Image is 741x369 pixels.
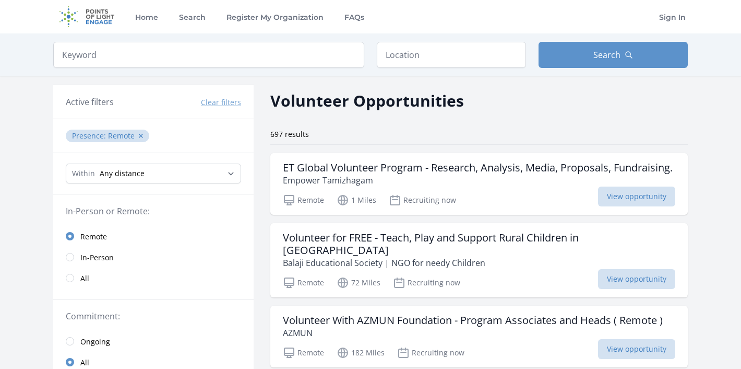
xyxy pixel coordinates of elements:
p: 1 Miles [337,194,376,206]
a: Volunteer for FREE - Teach, Play and Support Rural Children in [GEOGRAPHIC_DATA] Balaji Education... [270,223,688,297]
a: ET Global Volunteer Program - Research, Analysis, Media, Proposals, Fundraising. Empower Tamizhag... [270,153,688,215]
button: ✕ [138,131,144,141]
span: In-Person [80,252,114,263]
span: Ongoing [80,337,110,347]
select: Search Radius [66,164,241,183]
h2: Volunteer Opportunities [270,89,464,112]
span: All [80,358,89,368]
p: Remote [283,194,324,206]
p: Recruiting now [397,347,464,359]
p: Balaji Educational Society | NGO for needy Children [283,257,675,269]
span: View opportunity [598,339,675,359]
span: Remote [108,131,135,141]
h3: Volunteer for FREE - Teach, Play and Support Rural Children in [GEOGRAPHIC_DATA] [283,232,675,257]
a: Volunteer With AZMUN Foundation - Program Associates and Heads ( Remote ) AZMUN Remote 182 Miles ... [270,306,688,367]
span: View opportunity [598,269,675,289]
a: Remote [53,226,254,247]
a: In-Person [53,247,254,268]
p: Remote [283,347,324,359]
span: 697 results [270,129,309,139]
span: Remote [80,232,107,242]
h3: ET Global Volunteer Program - Research, Analysis, Media, Proposals, Fundraising. [283,162,673,174]
a: Ongoing [53,331,254,352]
input: Keyword [53,42,364,68]
span: All [80,273,89,284]
button: Search [539,42,688,68]
h3: Volunteer With AZMUN Foundation - Program Associates and Heads ( Remote ) [283,314,663,327]
span: View opportunity [598,187,675,206]
p: 182 Miles [337,347,385,359]
p: 72 Miles [337,276,380,289]
legend: Commitment: [66,310,241,322]
legend: In-Person or Remote: [66,205,241,217]
p: AZMUN [283,327,663,339]
h3: Active filters [66,96,114,108]
button: Clear filters [201,97,241,108]
p: Remote [283,276,324,289]
p: Recruiting now [389,194,456,206]
p: Recruiting now [393,276,460,289]
p: Empower Tamizhagam [283,174,673,187]
a: All [53,268,254,289]
input: Location [377,42,526,68]
span: Search [593,49,620,61]
span: Presence : [72,131,108,141]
